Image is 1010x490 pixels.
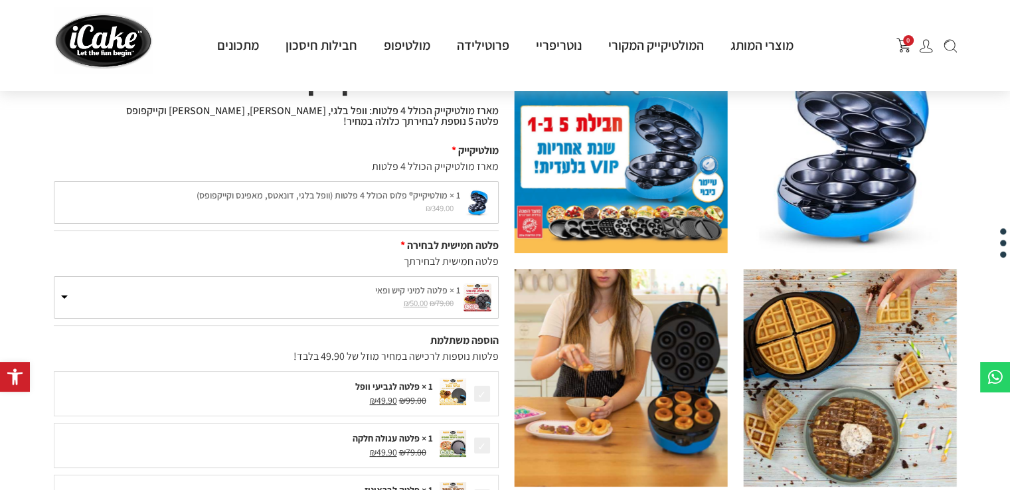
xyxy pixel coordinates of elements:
p: מארז מולטיקייק הכולל 4 פלטות: וופל בלגי, [PERSON_NAME], [PERSON_NAME] וקייקפופס פלטה 5 נוספת לבחי... [54,106,499,127]
span: ₪ [399,446,406,458]
a: מולטיפופ [371,37,444,54]
span: 0 [903,35,914,46]
button: פתח עגלת קניות צדדית [896,38,911,52]
span: 49.90 [370,394,397,406]
span: 99.00 [399,394,426,406]
a: נוטריפריי [523,37,595,54]
div: מולטיקייק [54,143,499,159]
span: ₪ [430,297,436,309]
div: פלטה חמישית לבחירה [54,238,499,254]
img: %D7%9E%D7%95%D7%9C%D7%98%D7%99%D7%A7%D7%99%D7%99%D7%A7-%D7%A8%D7%A7%D7%A2-%D7%9C%D7%91%D7%9F.jpeg [744,35,957,253]
span: 79.00 [399,446,426,458]
img: 1185_5f4234b235e46.jpg [515,35,728,253]
div: מארז מולטיקייק הכולל 4 פלטות [54,159,499,175]
span: ₪ [404,297,410,309]
a: המולטיקייק המקורי [595,37,717,54]
div: 1 × פלטה לגביעי וופל [61,380,433,394]
span: ₪ [370,446,377,458]
span: ₪ [399,394,406,406]
a: מתכונים [204,37,272,54]
bdi: 79.00 [430,297,454,309]
img: %D7%9E%D7%95%D7%9C%D7%9C%D7%98%D7%99%D7%A7%D7%99%D7%99%D7%A7_%D7%92%D7%93%D7%95%D7%9C_60_of_116.jpg [744,269,957,487]
img: shopping-cart.png [896,38,911,52]
div: הוספה משתלמת [54,333,499,349]
img: %D7%9E%D7%95%D7%9C%D7%9C%D7%98%D7%99%D7%A7%D7%99%D7%99%D7%A7_%D7%92%D7%93%D7%95%D7%9C_18_of_116.jpg [515,269,728,487]
label: 1 × פלטה למיני קיש ופאי [61,284,491,297]
div: פלטות נוספות לרכישה במחיר מוזל של 49.90 בלבד! [54,349,499,365]
span: ₪ [370,394,377,406]
a: חבילות חיסכון [272,37,371,54]
div: פלטה חמישית לבחירתך [54,254,499,270]
a: מוצרי המותג [717,37,807,54]
img: %D7%A7%D7%99%D7%A9-300x300.jpg [463,284,491,311]
a: פרוטילידה [444,37,523,54]
div: 1 × פלטה עגולה חלקה [61,432,433,446]
bdi: 50.00 [404,297,428,309]
span: 49.90 [370,446,397,458]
